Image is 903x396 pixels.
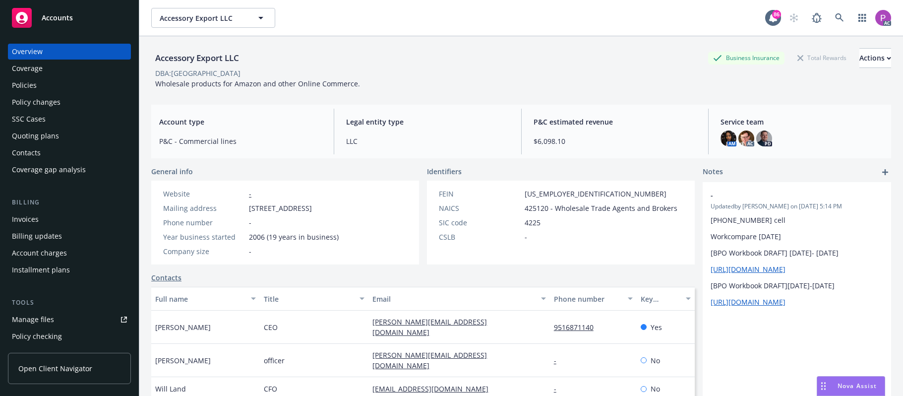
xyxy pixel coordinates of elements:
a: SSC Cases [8,111,131,127]
span: [PERSON_NAME] [155,355,211,366]
span: 4225 [525,217,541,228]
div: Drag to move [817,377,830,396]
span: - [249,217,251,228]
div: -Updatedby [PERSON_NAME] on [DATE] 5:14 PM[PHONE_NUMBER] cellWorkcompare [DATE][BPO Workbook DRAF... [703,182,891,315]
span: [PERSON_NAME] [155,322,211,332]
div: Account charges [12,245,67,261]
div: Billing updates [12,228,62,244]
span: $6,098.10 [534,136,696,146]
span: LLC [346,136,509,146]
a: Policies [8,77,131,93]
div: Business Insurance [708,52,784,64]
a: Invoices [8,211,131,227]
div: Quoting plans [12,128,59,144]
img: photo [721,131,736,146]
a: Billing updates [8,228,131,244]
div: Actions [859,49,891,67]
div: Accessory Export LLC [151,52,243,65]
div: Manage files [12,312,54,328]
p: [PHONE_NUMBER] cell [711,215,883,225]
div: Title [264,294,354,304]
span: P&C - Commercial lines [159,136,322,146]
p: [BPO Workbook DRAFT] [DATE]- [DATE] [711,248,883,258]
a: Manage files [8,312,131,328]
div: Key contact [641,294,680,304]
div: NAICS [439,203,521,213]
div: Year business started [163,232,245,242]
button: Key contact [637,287,695,311]
span: - [525,232,527,242]
a: Quoting plans [8,128,131,144]
span: Service team [721,117,883,127]
a: Report a Bug [807,8,827,28]
a: - [249,189,251,198]
span: Accessory Export LLC [160,13,245,23]
div: Phone number [163,217,245,228]
span: Accounts [42,14,73,22]
a: [EMAIL_ADDRESS][DOMAIN_NAME] [372,384,496,394]
div: Installment plans [12,262,70,278]
span: Legal entity type [346,117,509,127]
span: Updated by [PERSON_NAME] on [DATE] 5:14 PM [711,202,883,211]
img: photo [738,131,754,146]
a: 9516871140 [554,323,602,332]
a: Contacts [8,145,131,161]
span: Will Land [155,384,186,394]
div: Website [163,189,245,199]
a: Accounts [8,4,131,32]
a: [PERSON_NAME][EMAIL_ADDRESS][DOMAIN_NAME] [372,350,487,370]
a: Contacts [151,272,181,283]
a: Policy checking [8,329,131,344]
button: Accessory Export LLC [151,8,275,28]
span: Notes [703,166,723,178]
span: Identifiers [427,166,462,177]
span: - [249,246,251,257]
a: Start snowing [784,8,804,28]
a: Switch app [852,8,872,28]
span: Wholesale products for Amazon and other Online Commerce. [155,79,360,88]
span: 425120 - Wholesale Trade Agents and Brokers [525,203,677,213]
div: Coverage gap analysis [12,162,86,178]
a: add [879,166,891,178]
div: Policy checking [12,329,62,344]
button: Nova Assist [817,376,885,396]
p: [BPO Workbook DRAFT][DATE]-[DATE] [711,280,883,291]
a: [PERSON_NAME][EMAIL_ADDRESS][DOMAIN_NAME] [372,317,487,337]
span: No [651,355,660,366]
img: photo [875,10,891,26]
a: Coverage [8,61,131,76]
div: SSC Cases [12,111,46,127]
span: P&C estimated revenue [534,117,696,127]
img: photo [756,131,772,146]
a: Account charges [8,245,131,261]
div: CSLB [439,232,521,242]
span: 2006 (19 years in business) [249,232,339,242]
span: officer [264,355,285,366]
div: Mailing address [163,203,245,213]
a: [URL][DOMAIN_NAME] [711,264,785,274]
div: 86 [772,10,781,19]
div: FEIN [439,189,521,199]
div: Invoices [12,211,39,227]
p: Workcompare [DATE] [711,231,883,242]
a: - [554,384,564,394]
a: Installment plans [8,262,131,278]
a: Overview [8,44,131,60]
span: - [711,190,857,200]
span: Nova Assist [838,382,877,390]
span: No [651,384,660,394]
div: Coverage [12,61,43,76]
button: Phone number [550,287,637,311]
a: Coverage gap analysis [8,162,131,178]
span: CEO [264,322,278,332]
div: Policy changes [12,94,60,110]
div: Overview [12,44,43,60]
div: DBA: [GEOGRAPHIC_DATA] [155,68,241,78]
div: Total Rewards [792,52,851,64]
div: Company size [163,246,245,257]
div: Billing [8,198,131,207]
span: CFO [264,384,277,394]
div: SIC code [439,217,521,228]
a: Policy changes [8,94,131,110]
button: Actions [859,48,891,68]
